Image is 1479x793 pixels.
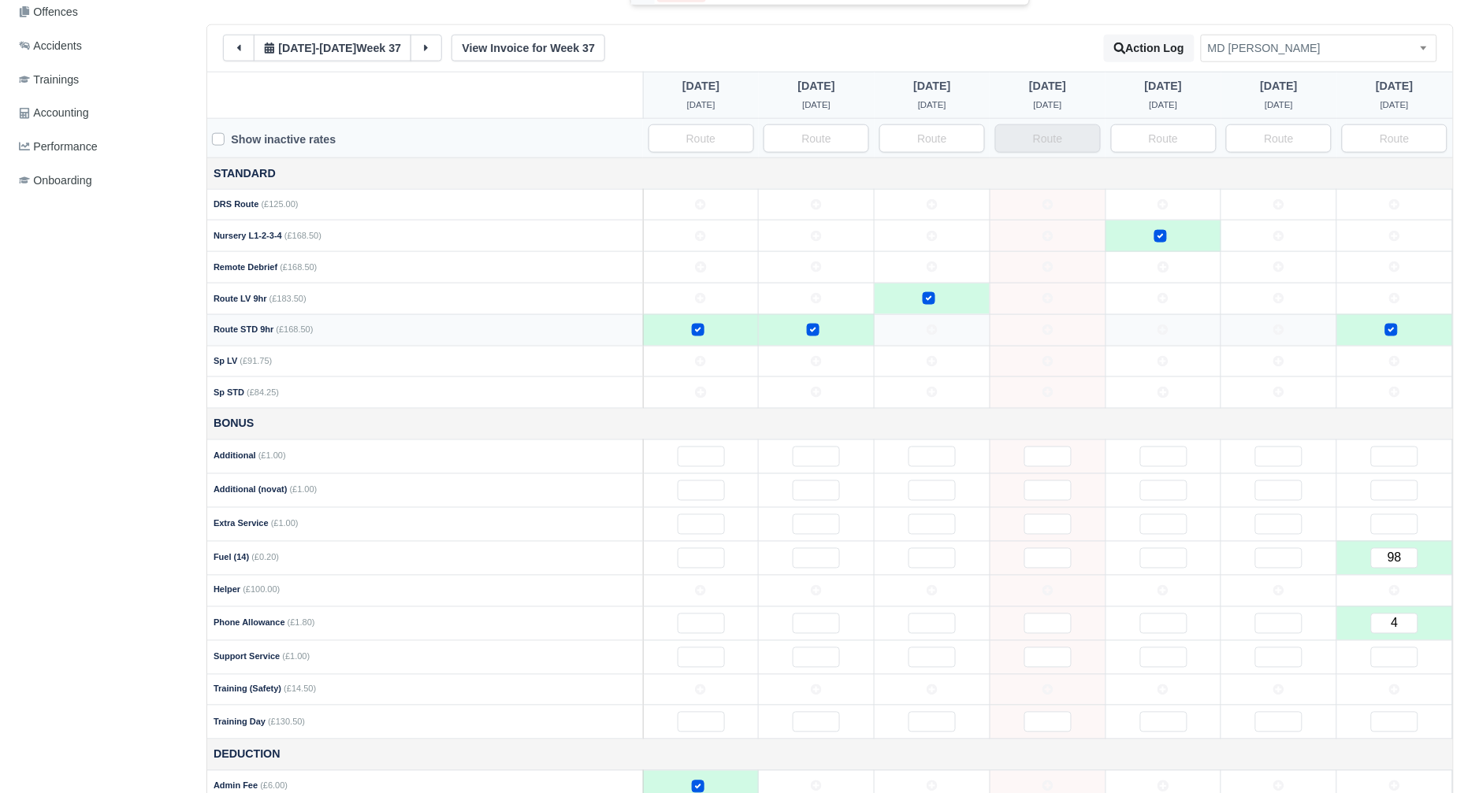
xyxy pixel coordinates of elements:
[995,124,1101,153] input: Route
[1201,35,1437,62] span: MD Riaz Mian
[19,172,92,190] span: Onboarding
[214,748,281,761] strong: Deduction
[990,283,1106,315] td: 2025-09-10 Not Editable
[254,35,411,61] button: [DATE]-[DATE]Week 37
[913,80,950,92] span: 2 weeks ago
[990,706,1106,739] td: 2025-09-10 Not Editable
[682,80,719,92] span: 2 weeks ago
[1381,100,1409,109] span: 1 week ago
[262,199,299,209] span: (£125.00)
[13,31,188,61] a: Accidents
[990,377,1106,409] td: 2025-09-10 Not Editable
[648,124,754,153] input: Route
[1265,100,1293,109] span: 1 week ago
[1377,80,1414,92] span: 1 week ago
[990,252,1106,283] td: 2025-09-10 Not Editable
[990,541,1106,575] td: 2025-09-10 Not Editable
[271,519,299,528] span: (£1.00)
[1111,124,1217,153] input: Route
[1342,124,1447,153] input: Route
[13,65,188,95] a: Trainings
[240,356,272,365] span: (£91.75)
[990,189,1106,220] td: 2025-09-10 Not Editable
[1150,100,1178,109] span: 1 week ago
[19,37,82,55] span: Accidents
[214,451,256,461] strong: Additional
[214,553,249,562] strong: Fuel (14)
[214,417,254,430] strong: Bonus
[1029,80,1066,92] span: 2 weeks ago
[19,71,79,89] span: Trainings
[19,3,78,21] span: Offences
[214,717,266,727] strong: Training Day
[13,132,188,162] a: Performance
[990,640,1106,674] td: 2025-09-10 Not Editable
[243,585,280,595] span: (£100.00)
[214,262,277,272] strong: Remote Debrief
[214,231,282,240] strong: Nursery L1-2-3-4
[276,324,313,334] span: (£168.50)
[319,42,356,54] span: 1 week ago
[990,473,1106,507] td: 2025-09-10 Not Editable
[990,575,1106,606] td: 2025-09-10 Not Editable
[764,124,869,153] input: Route
[284,231,321,240] span: (£168.50)
[214,387,244,397] strong: Sp STD
[214,167,276,180] strong: Standard
[214,324,273,334] strong: Route STD 9hr
[13,98,188,128] a: Accounting
[452,35,605,61] a: View Invoice for Week 37
[990,507,1106,541] td: 2025-09-10 Not Editable
[214,519,269,528] strong: Extra Service
[214,485,288,495] strong: Additional (novat)
[19,104,89,122] span: Accounting
[269,294,307,303] span: (£183.50)
[990,346,1106,377] td: 2025-09-10 Not Editable
[214,684,281,694] strong: Training (Safety)
[288,618,315,628] span: (£1.80)
[214,294,267,303] strong: Route LV 9hr
[231,131,336,149] label: Show inactive rates
[214,618,285,628] strong: Phone Allowance
[247,387,279,397] span: (£84.25)
[214,585,240,595] strong: Helper
[260,781,288,791] span: (£6.00)
[214,356,237,365] strong: Sp LV
[214,199,258,209] strong: DRS Route
[1034,100,1062,109] span: 2 weeks ago
[214,652,280,661] strong: Support Service
[290,485,318,495] span: (£1.00)
[1261,80,1298,92] span: 1 week ago
[879,124,985,153] input: Route
[214,781,258,791] strong: Admin Fee
[798,80,835,92] span: 2 weeks ago
[918,100,946,109] span: 2 weeks ago
[687,100,715,109] span: 2 weeks ago
[990,220,1106,252] td: 2025-09-10 Not Editable
[990,606,1106,640] td: 2025-09-10 Not Editable
[990,314,1106,346] td: 2025-09-10 Not Editable
[278,42,315,54] span: 2 weeks ago
[268,717,305,727] span: (£130.50)
[19,138,98,156] span: Performance
[1202,39,1436,58] span: MD Riaz Mian
[1226,124,1332,153] input: Route
[990,439,1106,473] td: 2025-09-10 Not Editable
[282,652,310,661] span: (£1.00)
[251,553,279,562] span: (£0.20)
[1145,80,1182,92] span: 1 week ago
[284,684,316,694] span: (£14.50)
[990,674,1106,706] td: 2025-09-10 Not Editable
[280,262,317,272] span: (£168.50)
[1104,35,1195,62] button: Action Log
[802,100,831,109] span: 2 weeks ago
[258,451,286,461] span: (£1.00)
[13,165,188,196] a: Onboarding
